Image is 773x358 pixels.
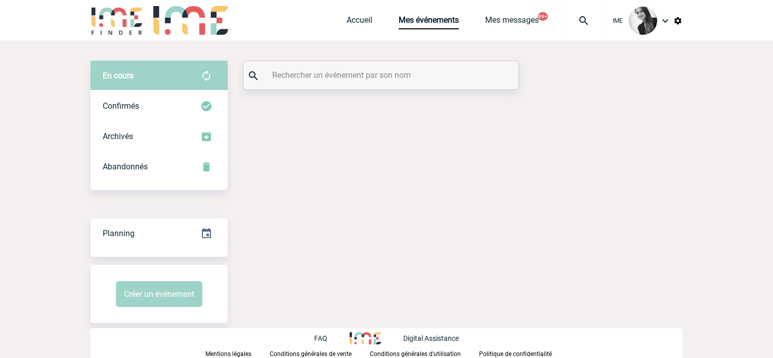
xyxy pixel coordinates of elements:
[116,281,202,307] button: Créer un événement
[613,17,623,24] span: IME
[370,350,461,357] p: Conditions générales d'utilisation
[270,68,495,82] input: Rechercher un événement par son nom
[403,334,459,342] p: Digital Assistance
[485,15,539,29] a: Mes messages
[91,6,143,35] img: IME-Finder
[103,71,134,80] span: En cours
[347,15,372,29] a: Accueil
[205,348,270,358] a: Mentions légales
[314,334,327,342] p: FAQ
[91,152,228,182] div: Retrouvez ici tous vos événements annulés
[314,333,350,342] a: FAQ
[103,101,139,111] span: Confirmés
[103,162,148,171] span: Abandonnés
[399,15,459,29] a: Mes événements
[91,121,228,152] div: Retrouvez ici tous les événements que vous avez décidé d'archiver
[370,348,479,358] a: Conditions générales d'utilisation
[350,332,381,344] img: http://www.idealmeetingsevents.fr/
[538,12,548,21] button: 99+
[103,229,135,238] span: Planning
[91,218,228,249] div: Retrouvez ici tous vos événements organisés par date et état d'avancement
[629,7,657,35] img: 101050-0.jpg
[270,350,352,357] p: Conditions générales de vente
[479,348,568,358] a: Politique de confidentialité
[270,348,370,358] a: Conditions générales de vente
[103,131,133,141] span: Archivés
[91,218,228,248] a: Planning
[479,350,552,357] p: Politique de confidentialité
[205,350,251,357] p: Mentions légales
[91,61,228,91] div: Retrouvez ici tous vos évènements avant confirmation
